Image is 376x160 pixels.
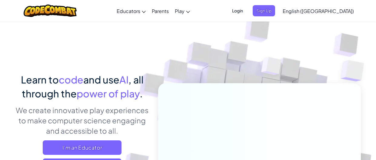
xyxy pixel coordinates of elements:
[140,87,143,100] span: .
[119,73,128,86] span: AI
[253,5,275,16] button: Sign Up
[114,3,149,19] a: Educators
[77,87,140,100] span: power of play
[250,45,293,90] img: Overlap cubes
[149,3,172,19] a: Parents
[175,8,185,14] span: Play
[21,73,59,86] span: Learn to
[172,3,193,19] a: Play
[83,73,119,86] span: and use
[280,3,357,19] a: English ([GEOGRAPHIC_DATA])
[24,5,77,17] img: CodeCombat logo
[283,8,354,14] span: English ([GEOGRAPHIC_DATA])
[43,140,121,155] a: I'm an Educator
[117,8,140,14] span: Educators
[15,105,149,136] p: We create innovative play experiences to make computer science engaging and accessible to all.
[228,5,247,16] button: Login
[59,73,83,86] span: code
